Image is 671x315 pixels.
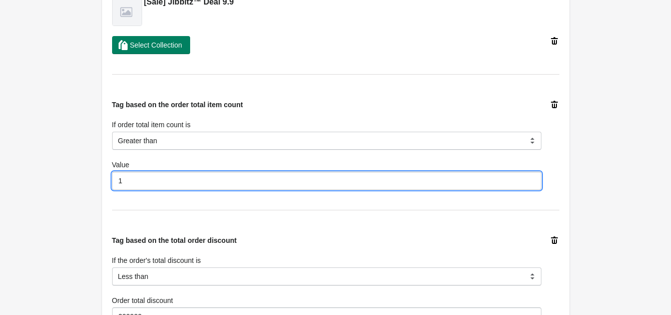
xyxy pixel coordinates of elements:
button: Select Collection [112,36,190,54]
label: If order total item count is [112,120,191,130]
label: Order total discount [112,295,173,305]
span: Tag based on the total order discount [112,236,237,244]
label: Value [112,160,130,170]
label: If the order's total discount is [112,255,201,265]
input: total [112,172,541,190]
span: Tag based on the order total item count [112,101,243,109]
span: Select Collection [130,41,182,49]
